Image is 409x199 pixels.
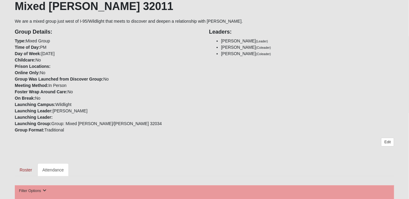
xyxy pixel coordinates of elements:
[15,96,35,101] strong: On Break:
[15,38,26,43] strong: Type:
[15,70,40,75] strong: Online Only:
[17,188,48,194] button: Filter Options
[15,51,41,56] strong: Day of Week:
[15,83,48,88] strong: Meeting Method:
[221,38,394,44] li: [PERSON_NAME]
[10,25,204,133] div: Mixed Group PM [DATE] No No No In Person No No Wildlight [PERSON_NAME] Group: Mixed [PERSON_NAME]...
[221,44,394,51] li: [PERSON_NAME]
[15,64,51,69] strong: Prison Locations:
[15,102,56,107] strong: Launching Campus:
[256,39,268,43] small: (Leader)
[38,164,69,176] a: Attendance
[15,128,44,132] strong: Group Format:
[256,46,271,49] small: (Coleader)
[15,29,200,35] h4: Group Details:
[221,51,394,57] li: [PERSON_NAME]
[15,77,103,81] strong: Group Was Launched from Discover Group:
[15,45,40,50] strong: Time of Day:
[15,58,35,62] strong: Childcare:
[381,138,394,147] a: Edit
[15,121,51,126] strong: Launching Group:
[15,89,67,94] strong: Foster Wrap Around Care:
[15,164,37,176] a: Roster
[15,115,53,120] strong: Launching Leader:
[209,29,394,35] h4: Leaders:
[256,52,271,56] small: (Coleader)
[15,108,53,113] strong: Launching Leader:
